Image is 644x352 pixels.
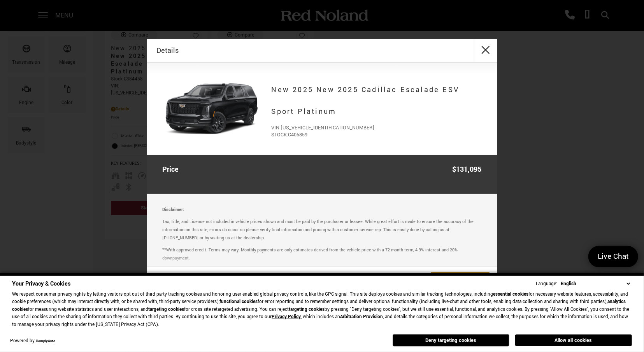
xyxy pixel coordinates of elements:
[36,339,56,344] a: ComplyAuto
[163,246,482,262] p: **With approved credit. Terms may vary. Monthly payments are only estimates derived from the vehi...
[289,306,325,313] strong: targeting cookies
[588,246,638,267] a: Live Chat
[453,163,482,176] span: $131,095
[272,79,482,122] h2: New 2025 New 2025 Cadillac Escalade ESV Sport Platinum
[340,314,383,320] strong: Arbitration Provision
[149,306,184,313] strong: targeting cookies
[220,298,258,305] strong: functional cookies
[536,281,558,286] div: Language:
[11,339,56,344] div: Powered by
[493,291,529,298] strong: essential cookies
[272,124,482,131] span: VIN: [US_VEHICLE_IDENTIFICATION_NUMBER]
[474,39,497,62] button: close
[163,163,183,176] span: Price
[272,131,482,138] span: STOCK: C405859
[12,280,71,288] span: Your Privacy & Cookies
[393,334,509,347] button: Deny targeting cookies
[163,72,260,145] img: New 2025 Cadillac Escalade ESV Sport Platinum
[147,39,497,63] div: Details
[515,335,632,346] button: Allow all cookies
[163,218,482,242] p: Tax, Title, and License not included in vehicle prices shown and must be paid by the purchaser or...
[594,251,633,262] span: Live Chat
[12,298,626,313] strong: analytics cookies
[559,280,632,288] select: Language Select
[12,291,632,329] p: We respect consumer privacy rights by letting visitors opt out of third-party tracking cookies an...
[431,272,490,287] a: Details
[163,207,184,213] strong: Disclaimer:
[163,163,482,176] a: Price $131,095
[272,314,301,320] a: Privacy Policy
